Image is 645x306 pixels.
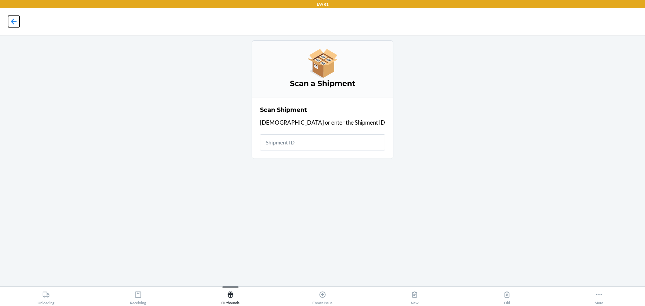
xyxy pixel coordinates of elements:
[503,288,511,305] div: Old
[276,287,369,305] button: Create Issue
[595,288,603,305] div: More
[553,287,645,305] button: More
[184,287,276,305] button: Outbounds
[317,1,329,7] p: EWR1
[312,288,333,305] div: Create Issue
[38,288,54,305] div: Unloading
[92,287,184,305] button: Receiving
[260,134,385,150] input: Shipment ID
[411,288,419,305] div: New
[369,287,461,305] button: New
[461,287,553,305] button: Old
[221,288,240,305] div: Outbounds
[260,118,385,127] p: [DEMOGRAPHIC_DATA] or enter the Shipment ID
[260,105,307,114] h2: Scan Shipment
[130,288,146,305] div: Receiving
[260,78,385,89] h3: Scan a Shipment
